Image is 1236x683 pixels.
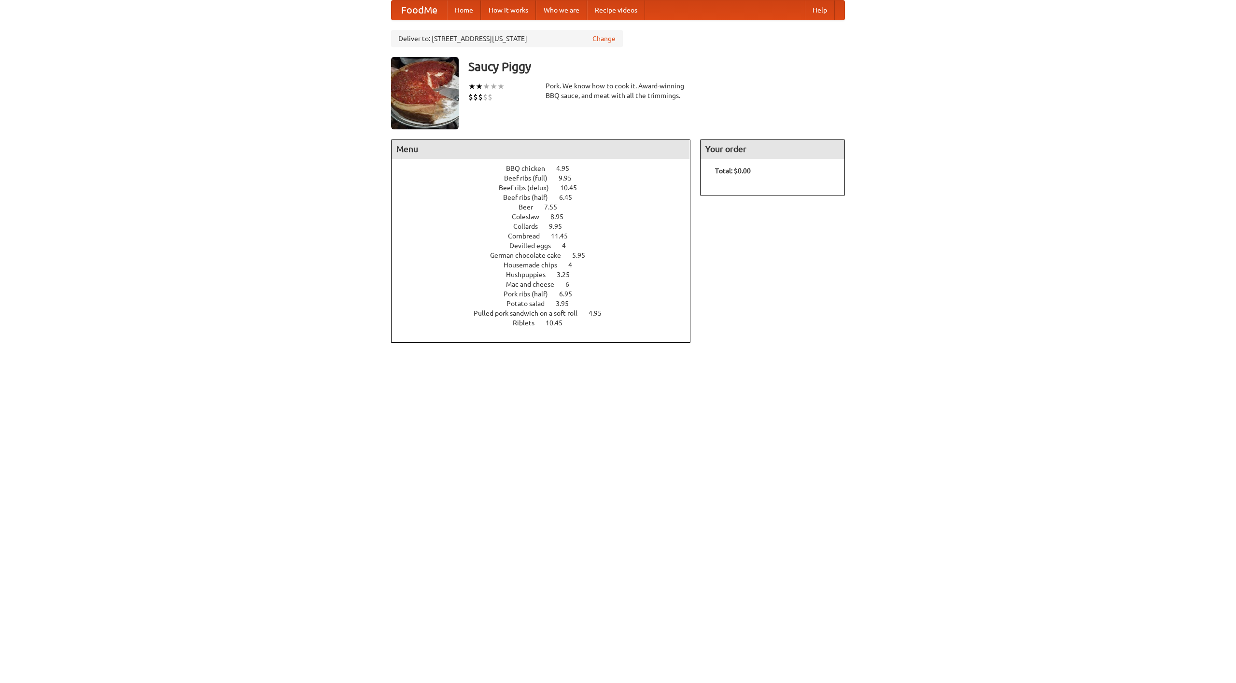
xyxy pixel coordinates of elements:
span: 3.25 [557,271,579,279]
span: 9.95 [549,223,572,230]
span: Pork ribs (half) [504,290,558,298]
span: Potato salad [506,300,554,307]
li: ★ [476,81,483,92]
h4: Menu [392,139,690,159]
a: FoodMe [392,0,447,20]
a: Beef ribs (full) 9.95 [504,174,590,182]
a: BBQ chicken 4.95 [506,165,587,172]
a: Riblets 10.45 [513,319,580,327]
span: Riblets [513,319,544,327]
span: Hushpuppies [506,271,555,279]
a: Beef ribs (delux) 10.45 [499,184,595,192]
a: Housemade chips 4 [504,261,590,269]
a: Beer 7.55 [519,203,575,211]
span: Devilled eggs [509,242,561,250]
li: $ [468,92,473,102]
h4: Your order [701,139,844,159]
li: ★ [483,81,490,92]
a: Home [447,0,481,20]
span: 8.95 [550,213,573,221]
span: Beef ribs (half) [503,194,558,201]
b: Total: $0.00 [715,167,751,175]
span: 11.45 [551,232,577,240]
span: Housemade chips [504,261,567,269]
a: Beef ribs (half) 6.45 [503,194,590,201]
span: BBQ chicken [506,165,555,172]
a: Cornbread 11.45 [508,232,586,240]
div: Pork. We know how to cook it. Award-winning BBQ sauce, and meat with all the trimmings. [546,81,690,100]
span: Coleslaw [512,213,549,221]
span: 6 [565,280,579,288]
li: ★ [468,81,476,92]
li: $ [488,92,492,102]
li: $ [473,92,478,102]
a: Devilled eggs 4 [509,242,584,250]
span: Beef ribs (full) [504,174,557,182]
span: 9.95 [559,174,581,182]
span: 7.55 [544,203,567,211]
span: 6.95 [559,290,582,298]
span: Beef ribs (delux) [499,184,559,192]
li: ★ [497,81,505,92]
span: Collards [513,223,548,230]
span: 4 [568,261,582,269]
span: Mac and cheese [506,280,564,288]
a: Pork ribs (half) 6.95 [504,290,590,298]
a: German chocolate cake 5.95 [490,251,603,259]
li: $ [483,92,488,102]
span: Cornbread [508,232,549,240]
div: Deliver to: [STREET_ADDRESS][US_STATE] [391,30,623,47]
a: Recipe videos [587,0,645,20]
a: Coleslaw 8.95 [512,213,581,221]
a: Help [805,0,835,20]
a: Collards 9.95 [513,223,580,230]
span: 10.45 [560,184,587,192]
span: 10.45 [546,319,572,327]
span: 4.95 [556,165,579,172]
a: Pulled pork sandwich on a soft roll 4.95 [474,309,619,317]
a: Change [592,34,616,43]
img: angular.jpg [391,57,459,129]
a: Mac and cheese 6 [506,280,587,288]
a: How it works [481,0,536,20]
span: Pulled pork sandwich on a soft roll [474,309,587,317]
li: ★ [490,81,497,92]
li: $ [478,92,483,102]
span: 6.45 [559,194,582,201]
span: 3.95 [556,300,578,307]
span: 4.95 [589,309,611,317]
span: Beer [519,203,543,211]
span: 5.95 [572,251,595,259]
a: Who we are [536,0,587,20]
a: Potato salad 3.95 [506,300,587,307]
span: German chocolate cake [490,251,571,259]
a: Hushpuppies 3.25 [506,271,588,279]
span: 4 [562,242,576,250]
h3: Saucy Piggy [468,57,845,76]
